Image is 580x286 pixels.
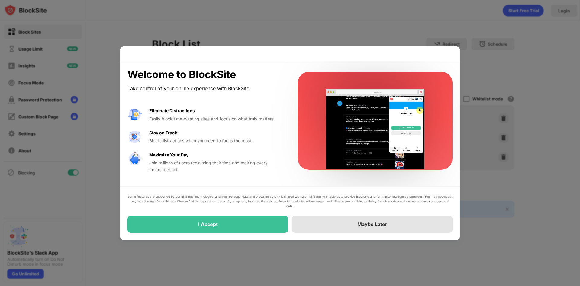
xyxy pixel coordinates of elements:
div: Some features are supported by our affiliates’ technologies, and your personal data and browsing ... [127,194,453,209]
div: Block distractions when you need to focus the most. [149,137,283,144]
div: Stay on Track [149,130,177,136]
div: Eliminate Distractions [149,107,195,114]
img: value-avoid-distractions.svg [127,107,142,122]
div: Maybe Later [357,221,387,227]
div: Take control of your online experience with BlockSite. [127,84,283,93]
div: I Accept [198,221,218,227]
div: Easily block time-wasting sites and focus on what truly matters. [149,116,283,122]
img: value-focus.svg [127,130,142,144]
a: Privacy Policy [356,199,377,203]
img: value-safe-time.svg [127,152,142,166]
div: Join millions of users reclaiming their time and making every moment count. [149,159,283,173]
div: Maximize Your Day [149,152,188,158]
div: Welcome to BlockSite [127,68,283,81]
